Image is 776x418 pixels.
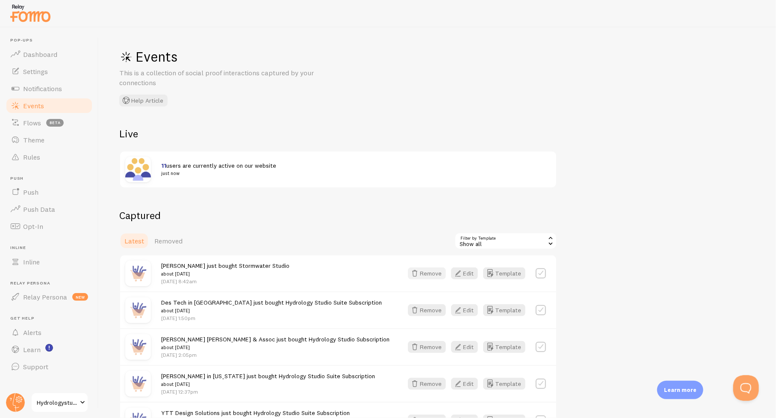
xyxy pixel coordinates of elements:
span: Settings [23,67,48,76]
small: about [DATE] [161,307,382,314]
span: Inline [10,245,93,251]
a: Flows beta [5,114,93,131]
a: Edit [451,341,483,353]
button: Template [483,304,525,316]
a: Inline [5,253,93,270]
img: xaSAoeb6RpedHPR8toqq [125,157,151,182]
a: Edit [451,267,483,279]
span: new [72,293,88,301]
a: Latest [119,232,149,249]
span: Rules [23,153,40,161]
span: Push [23,188,38,196]
span: Relay Persona [23,293,67,301]
a: Events [5,97,93,114]
span: [PERSON_NAME] in [US_STATE] just bought Hydrology Studio Suite Subscription [161,372,375,388]
a: Edit [451,378,483,390]
a: Notifications [5,80,93,97]
a: Alerts [5,324,93,341]
button: Template [483,267,525,279]
span: Dashboard [23,50,57,59]
button: Remove [408,378,446,390]
iframe: Help Scout Beacon - Open [733,375,759,401]
button: Template [483,378,525,390]
img: fomo-relay-logo-orange.svg [9,2,52,24]
span: users are currently active on our website [161,162,541,178]
small: about [DATE] [161,380,375,388]
span: Pop-ups [10,38,93,43]
span: Des Tech in [GEOGRAPHIC_DATA] just bought Hydrology Studio Suite Subscription [161,299,382,314]
a: Removed [149,232,188,249]
p: [DATE] 8:42am [161,278,289,285]
div: Learn more [657,381,703,399]
img: purchase.jpg [125,371,151,397]
button: Template [483,341,525,353]
img: purchase.jpg [125,261,151,286]
span: [PERSON_NAME] just bought Stormwater Studio [161,262,289,278]
span: Learn [23,345,41,354]
h2: Live [119,127,557,140]
p: [DATE] 1:50pm [161,314,382,322]
span: [PERSON_NAME] [PERSON_NAME] & Assoc just bought Hydrology Studio Subscription [161,335,389,351]
p: [DATE] 12:37pm [161,388,375,395]
small: about [DATE] [161,270,289,278]
img: purchase.jpg [125,297,151,323]
a: Dashboard [5,46,93,63]
h2: Captured [119,209,557,222]
span: Push [10,176,93,181]
span: Notifications [23,84,62,93]
a: Relay Persona new [5,288,93,305]
span: Removed [154,237,183,245]
span: Push Data [23,205,55,213]
a: Rules [5,148,93,166]
span: Theme [23,136,44,144]
a: Opt-In [5,218,93,235]
span: Support [23,362,48,371]
a: Theme [5,131,93,148]
button: Edit [451,304,478,316]
button: Help Article [119,95,168,107]
span: Latest [124,237,144,245]
h1: Events [119,48,376,65]
span: Flows [23,119,41,127]
button: Remove [408,341,446,353]
a: Hydrologystudio [31,392,89,413]
a: Push [5,184,93,201]
button: Remove [408,304,446,316]
span: 11 [161,162,166,169]
div: Show all [454,232,557,249]
button: Remove [408,267,446,279]
span: Relay Persona [10,281,93,286]
a: Learn [5,341,93,358]
span: Alerts [23,328,41,337]
small: about [DATE] [161,344,389,351]
a: Support [5,358,93,375]
button: Edit [451,267,478,279]
span: Get Help [10,316,93,321]
span: Opt-In [23,222,43,231]
span: Inline [23,258,40,266]
p: Learn more [664,386,696,394]
p: This is a collection of social proof interactions captured by your connections [119,68,325,88]
small: just now [161,169,541,177]
span: Events [23,101,44,110]
a: Edit [451,304,483,316]
button: Edit [451,341,478,353]
p: [DATE] 2:05pm [161,351,389,359]
button: Edit [451,378,478,390]
a: Settings [5,63,93,80]
img: purchase.jpg [125,334,151,360]
svg: <p>Watch New Feature Tutorials!</p> [45,344,53,352]
a: Push Data [5,201,93,218]
span: Hydrologystudio [37,397,77,408]
span: beta [46,119,64,127]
